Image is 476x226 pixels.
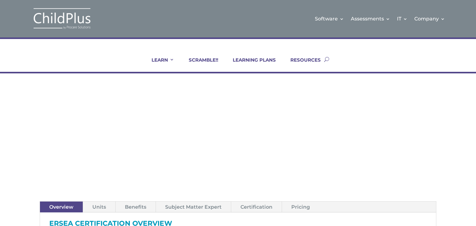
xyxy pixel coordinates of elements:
a: RESOURCES [283,57,321,72]
a: Pricing [282,202,319,212]
a: LEARN [144,57,174,72]
a: LEARNING PLANS [225,57,276,72]
a: Benefits [116,202,156,212]
a: SCRAMBLE!! [181,57,218,72]
a: Company [414,6,445,31]
a: Units [83,202,115,212]
a: Overview [40,202,83,212]
a: Assessments [351,6,390,31]
a: Subject Matter Expert [156,202,231,212]
a: Software [315,6,344,31]
a: Certification [231,202,282,212]
a: IT [397,6,408,31]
